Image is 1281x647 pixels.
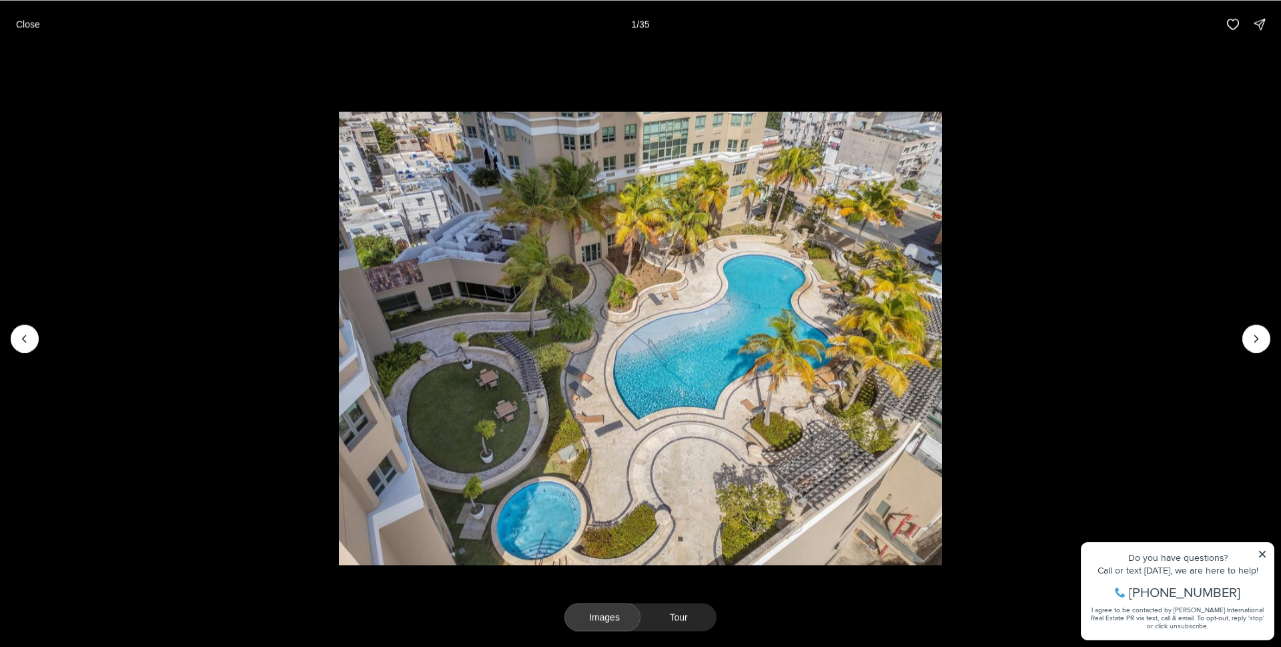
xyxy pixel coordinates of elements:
[16,19,40,29] p: Close
[14,43,193,52] div: Call or text [DATE], we are here to help!
[8,11,48,37] button: Close
[631,19,649,29] p: 1 / 35
[55,63,166,76] span: [PHONE_NUMBER]
[640,603,717,631] button: Tour
[17,82,190,107] span: I agree to be contacted by [PERSON_NAME] International Real Estate PR via text, call & email. To ...
[14,30,193,39] div: Do you have questions?
[564,603,640,631] button: Images
[1242,325,1270,353] button: Next slide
